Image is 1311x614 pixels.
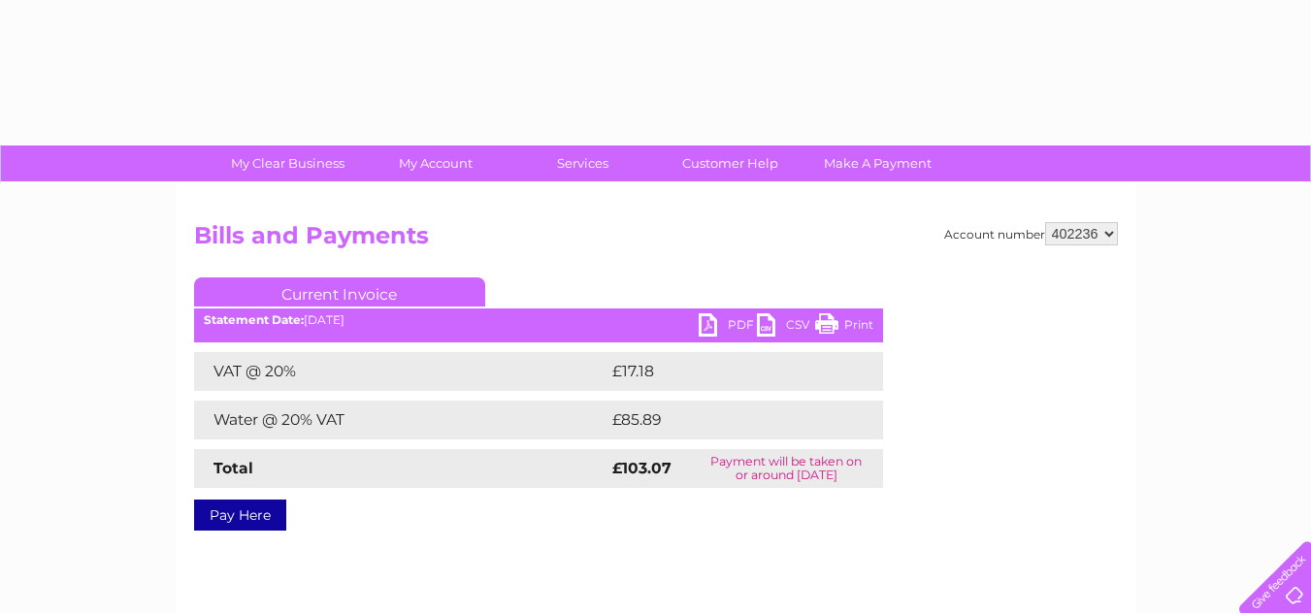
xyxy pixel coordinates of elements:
div: [DATE] [194,313,883,327]
strong: £103.07 [612,459,672,477]
td: £17.18 [607,352,839,391]
b: Statement Date: [204,312,304,327]
h2: Bills and Payments [194,222,1118,259]
a: Print [815,313,873,341]
td: Payment will be taken on or around [DATE] [690,449,883,488]
div: Account number [944,222,1118,245]
a: CSV [757,313,815,341]
td: £85.89 [607,401,844,439]
a: My Clear Business [208,145,368,181]
a: Pay Here [194,500,286,531]
a: Current Invoice [194,277,485,307]
td: VAT @ 20% [194,352,607,391]
td: Water @ 20% VAT [194,401,607,439]
a: PDF [699,313,757,341]
a: Customer Help [650,145,810,181]
a: My Account [355,145,515,181]
a: Services [503,145,663,181]
strong: Total [213,459,253,477]
a: Make A Payment [798,145,958,181]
